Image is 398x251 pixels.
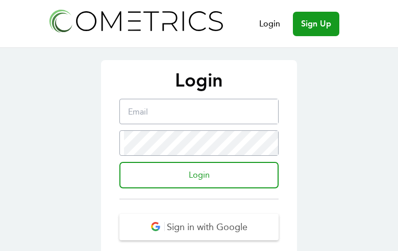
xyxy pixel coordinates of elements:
input: Login [119,162,279,188]
input: Email [124,99,278,124]
p: Login [111,70,287,91]
a: Sign Up [293,12,339,36]
a: Login [259,18,280,30]
img: Cometrics logo [46,6,225,35]
button: Sign in with Google [119,214,279,240]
